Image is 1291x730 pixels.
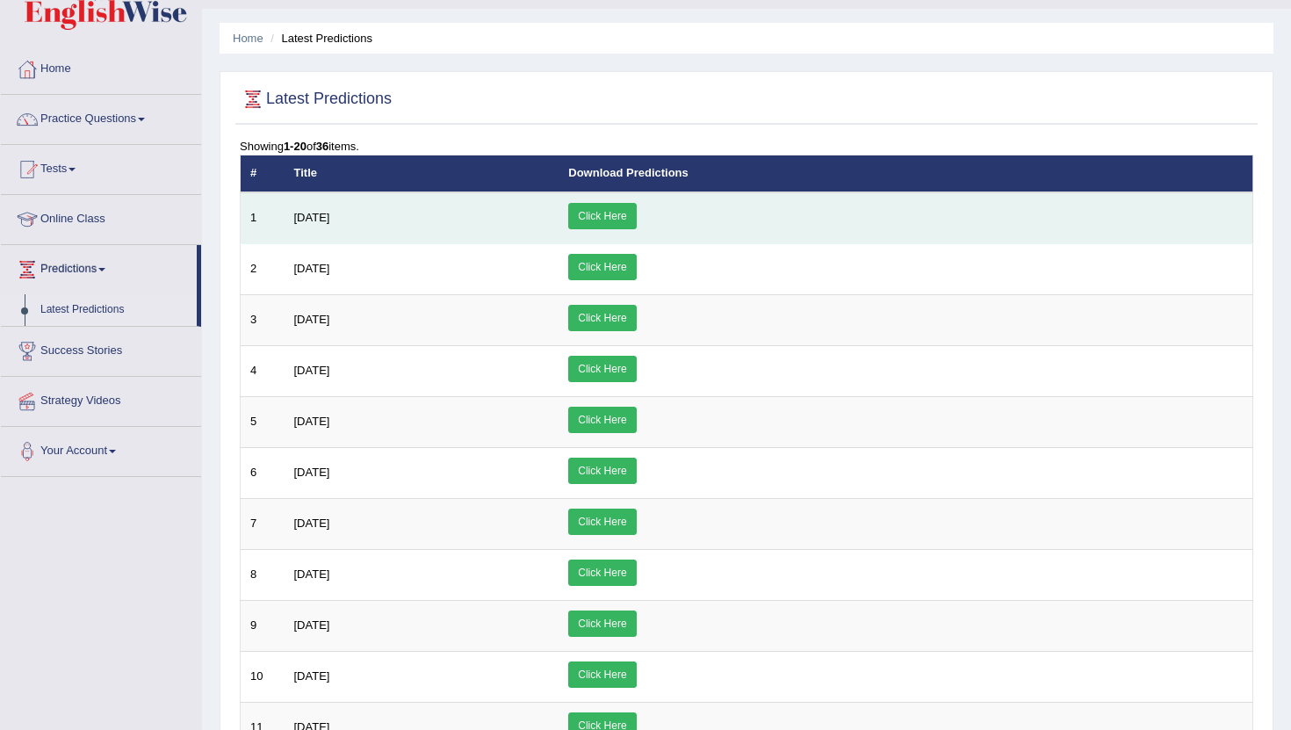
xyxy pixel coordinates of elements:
td: 10 [241,651,285,702]
b: 36 [316,140,328,153]
span: [DATE] [294,618,330,632]
a: Click Here [568,560,636,586]
td: 9 [241,600,285,651]
a: Click Here [568,661,636,688]
a: Click Here [568,611,636,637]
a: Click Here [568,305,636,331]
a: Home [233,32,263,45]
td: 6 [241,447,285,498]
th: Download Predictions [559,155,1252,192]
a: Your Account [1,427,201,471]
a: Click Here [568,203,636,229]
a: Latest Predictions [32,294,197,326]
span: [DATE] [294,313,330,326]
span: [DATE] [294,517,330,530]
a: Click Here [568,356,636,382]
div: Showing of items. [240,138,1253,155]
span: [DATE] [294,669,330,683]
li: Latest Predictions [266,30,372,47]
td: 7 [241,498,285,549]
a: Home [1,45,201,89]
th: # [241,155,285,192]
a: Strategy Videos [1,377,201,421]
span: [DATE] [294,415,330,428]
a: Click Here [568,458,636,484]
td: 8 [241,549,285,600]
a: Click Here [568,407,636,433]
td: 2 [241,243,285,294]
a: Predictions [1,245,197,289]
a: Practice Questions [1,95,201,139]
td: 5 [241,396,285,447]
td: 3 [241,294,285,345]
th: Title [285,155,559,192]
a: Click Here [568,254,636,280]
b: 1-20 [284,140,307,153]
span: [DATE] [294,567,330,581]
h2: Latest Predictions [240,86,392,112]
span: [DATE] [294,364,330,377]
a: Online Class [1,195,201,239]
a: Tests [1,145,201,189]
a: Success Stories [1,327,201,371]
span: [DATE] [294,262,330,275]
span: [DATE] [294,466,330,479]
td: 4 [241,345,285,396]
a: Click Here [568,509,636,535]
span: [DATE] [294,211,330,224]
td: 1 [241,192,285,244]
